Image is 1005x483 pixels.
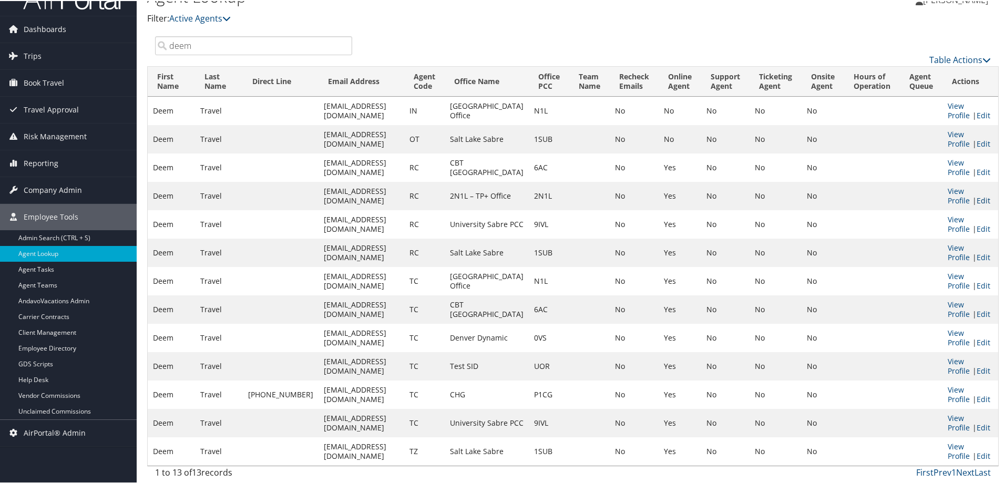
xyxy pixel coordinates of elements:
[934,466,951,477] a: Prev
[243,66,319,96] th: Direct Line: activate to sort column ascending
[750,379,802,408] td: No
[948,384,970,403] a: View Profile
[750,66,802,96] th: Ticketing Agent: activate to sort column ascending
[404,436,445,465] td: TZ
[610,294,659,323] td: No
[529,181,569,209] td: 2N1L
[942,408,998,436] td: |
[802,124,844,152] td: No
[750,96,802,124] td: No
[948,128,970,148] a: View Profile
[529,238,569,266] td: 1SUB
[319,124,404,152] td: [EMAIL_ADDRESS][DOMAIN_NAME]
[948,100,970,119] a: View Profile
[148,323,195,351] td: Deem
[24,96,79,122] span: Travel Approval
[148,351,195,379] td: Deem
[529,266,569,294] td: N1L
[195,96,242,124] td: Travel
[659,238,701,266] td: Yes
[24,122,87,149] span: Risk Management
[195,266,242,294] td: Travel
[319,408,404,436] td: [EMAIL_ADDRESS][DOMAIN_NAME]
[802,152,844,181] td: No
[610,152,659,181] td: No
[942,323,998,351] td: |
[319,66,404,96] th: Email Address: activate to sort column ascending
[404,238,445,266] td: RC
[948,355,970,375] a: View Profile
[701,124,750,152] td: No
[319,238,404,266] td: [EMAIL_ADDRESS][DOMAIN_NAME]
[155,35,352,54] input: Search
[445,436,529,465] td: Salt Lake Sabre
[169,12,231,23] a: Active Agents
[445,124,529,152] td: Salt Lake Sabre
[195,209,242,238] td: Travel
[148,209,195,238] td: Deem
[24,149,58,176] span: Reporting
[956,466,975,477] a: Next
[610,379,659,408] td: No
[569,66,610,96] th: Team Name: activate to sort column ascending
[529,124,569,152] td: 1SUB
[243,379,319,408] td: [PHONE_NUMBER]
[942,238,998,266] td: |
[404,323,445,351] td: TC
[977,308,990,318] a: Edit
[319,266,404,294] td: [EMAIL_ADDRESS][DOMAIN_NAME]
[610,209,659,238] td: No
[802,323,844,351] td: No
[659,152,701,181] td: Yes
[750,351,802,379] td: No
[659,351,701,379] td: Yes
[319,294,404,323] td: [EMAIL_ADDRESS][DOMAIN_NAME]
[445,379,529,408] td: CHG
[445,209,529,238] td: University Sabre PCC
[659,181,701,209] td: Yes
[610,124,659,152] td: No
[610,66,659,96] th: Recheck Emails: activate to sort column ascending
[529,408,569,436] td: 9IVL
[659,266,701,294] td: Yes
[802,436,844,465] td: No
[24,419,86,445] span: AirPortal® Admin
[701,238,750,266] td: No
[319,181,404,209] td: [EMAIL_ADDRESS][DOMAIN_NAME]
[148,436,195,465] td: Deem
[977,166,990,176] a: Edit
[750,323,802,351] td: No
[750,181,802,209] td: No
[445,152,529,181] td: CBT [GEOGRAPHIC_DATA]
[701,436,750,465] td: No
[319,351,404,379] td: [EMAIL_ADDRESS][DOMAIN_NAME]
[659,408,701,436] td: Yes
[802,238,844,266] td: No
[195,238,242,266] td: Travel
[977,251,990,261] a: Edit
[750,209,802,238] td: No
[942,436,998,465] td: |
[701,96,750,124] td: No
[610,96,659,124] td: No
[750,266,802,294] td: No
[195,408,242,436] td: Travel
[319,379,404,408] td: [EMAIL_ADDRESS][DOMAIN_NAME]
[701,209,750,238] td: No
[148,379,195,408] td: Deem
[404,379,445,408] td: TC
[977,336,990,346] a: Edit
[659,66,701,96] th: Online Agent: activate to sort column ascending
[148,408,195,436] td: Deem
[942,96,998,124] td: |
[802,181,844,209] td: No
[942,152,998,181] td: |
[404,294,445,323] td: TC
[610,238,659,266] td: No
[24,15,66,42] span: Dashboards
[659,124,701,152] td: No
[659,294,701,323] td: Yes
[948,185,970,204] a: View Profile
[404,408,445,436] td: TC
[942,351,998,379] td: |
